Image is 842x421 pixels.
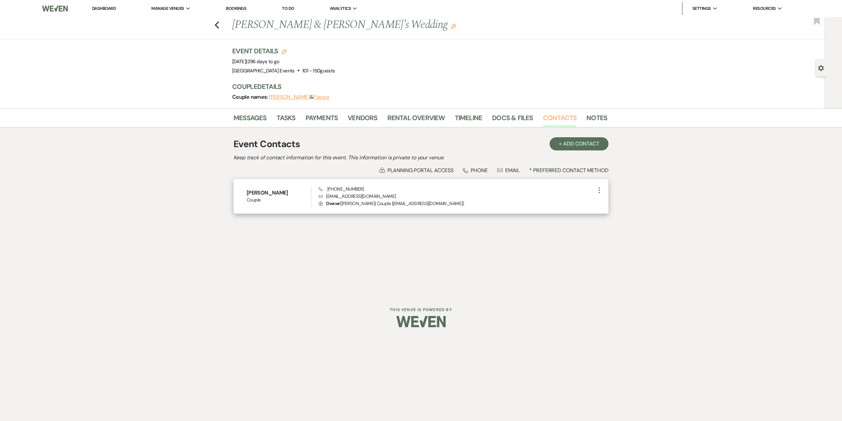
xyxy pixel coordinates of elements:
[380,167,453,174] div: Planning Portal Access
[282,6,294,11] a: To Do
[234,113,267,127] a: Messages
[396,310,446,333] img: Weven Logo
[586,113,607,127] a: Notes
[234,167,608,174] div: * Preferred Contact Method
[232,82,601,91] h3: Couple Details
[319,193,595,200] p: [EMAIL_ADDRESS][DOMAIN_NAME]
[151,5,184,12] span: Manage Venues
[92,6,116,11] a: Dashboard
[277,113,296,127] a: Tasks
[497,167,520,174] div: Email
[387,113,445,127] a: Rental Overview
[232,46,335,56] h3: Event Details
[313,94,329,100] button: Fiance
[455,113,483,127] a: Timeline
[269,94,310,100] button: [PERSON_NAME]
[451,23,456,29] button: Edit
[232,58,280,65] span: [DATE]
[226,6,246,12] a: Bookings
[818,65,824,71] button: Open lead details
[348,113,377,127] a: Vendors
[247,58,280,65] span: 296 days to go
[492,113,533,127] a: Docs & Files
[692,5,711,12] span: Settings
[550,137,608,150] button: + Add Contact
[246,58,279,65] span: |
[232,17,527,33] h1: [PERSON_NAME] & [PERSON_NAME]'s Wedding
[247,189,311,197] h6: [PERSON_NAME]
[306,113,338,127] a: Payments
[42,2,68,15] img: Weven Logo
[234,137,300,151] h1: Event Contacts
[330,5,351,12] span: Analytics
[302,67,335,74] span: 101 - 150 guests
[247,197,311,203] span: Couple
[319,186,364,192] span: [PHONE_NUMBER]
[269,94,329,100] span: &
[232,93,269,100] span: Couple names:
[753,5,776,12] span: Resources
[543,113,577,127] a: Contacts
[232,67,295,74] span: [GEOGRAPHIC_DATA] Events
[326,200,340,206] span: Owner
[463,167,488,174] div: Phone
[234,154,608,162] h2: Keep track of contact information for this event. This information is private to your venue.
[319,200,595,207] p: ( [PERSON_NAME] | Couple | [EMAIL_ADDRESS][DOMAIN_NAME] )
